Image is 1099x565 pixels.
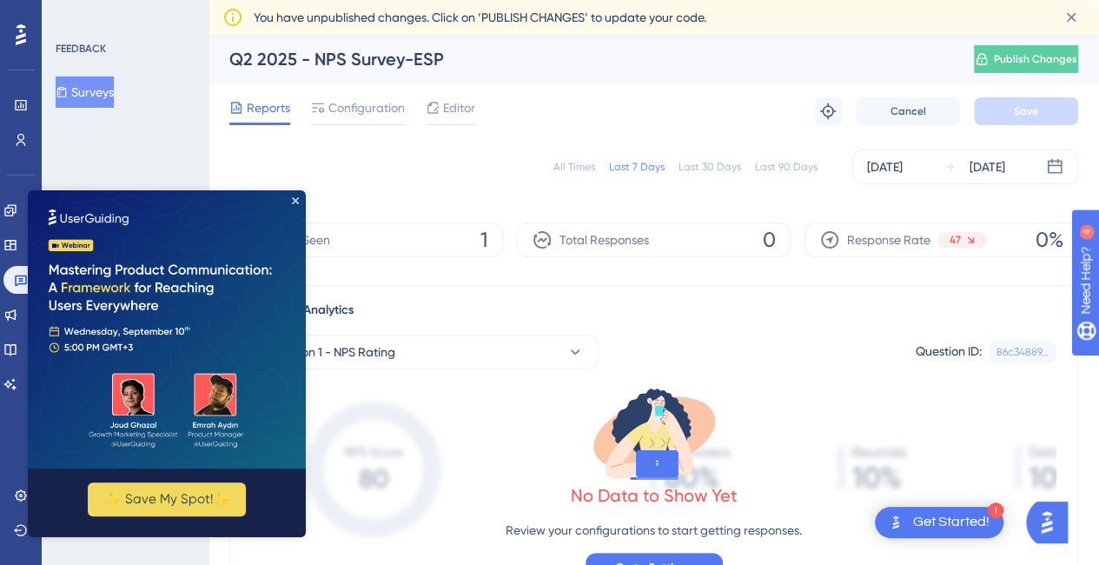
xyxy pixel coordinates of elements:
[847,229,930,250] span: Response Rate
[974,45,1078,73] button: Publish Changes
[890,104,926,118] span: Cancel
[679,160,741,174] div: Last 30 Days
[56,76,114,108] button: Surveys
[443,97,475,118] span: Editor
[251,335,599,369] button: Question 1 - NPS Rating
[264,7,271,14] div: Close Preview
[553,160,595,174] div: All Times
[763,226,776,254] span: 0
[1014,104,1038,118] span: Save
[988,502,1003,518] div: 1
[266,342,395,362] span: Question 1 - NPS Rating
[875,507,1003,538] div: Open Get Started! checklist, remaining modules: 1
[229,47,930,71] div: Q2 2025 - NPS Survey-ESP
[994,52,1077,66] span: Publish Changes
[755,160,818,174] div: Last 90 Days
[916,341,982,363] div: Question ID:
[247,97,290,118] span: Reports
[559,229,649,250] span: Total Responses
[1036,226,1063,254] span: 0%
[856,97,960,125] button: Cancel
[506,520,802,541] p: Review your configurations to start getting responses.
[867,156,903,177] div: [DATE]
[970,156,1005,177] div: [DATE]
[480,226,488,254] span: 1
[60,292,218,326] button: ✨ Save My Spot!✨
[1026,496,1078,548] iframe: UserGuiding AI Assistant Launcher
[571,483,738,508] div: No Data to Show Yet
[121,9,126,23] div: 4
[974,97,1078,125] button: Save
[913,513,990,532] div: Get Started!
[328,97,405,118] span: Configuration
[950,233,961,247] span: 47
[996,345,1049,359] div: 86c34889...
[56,42,106,56] div: FEEDBACK
[254,7,706,28] span: You have unpublished changes. Click on ‘PUBLISH CHANGES’ to update your code.
[609,160,665,174] div: Last 7 Days
[885,512,906,533] img: launcher-image-alternative-text
[41,4,109,25] span: Need Help?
